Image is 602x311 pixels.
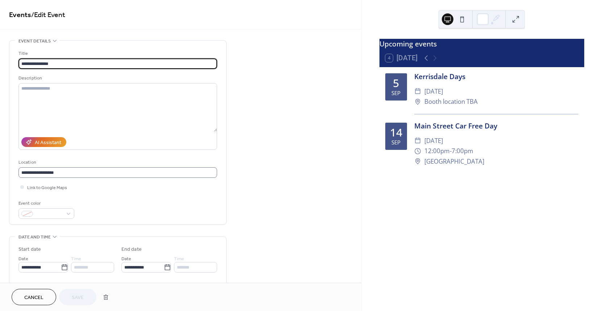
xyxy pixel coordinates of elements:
button: Cancel [12,289,56,305]
div: ​ [414,146,421,156]
div: Location [18,159,216,166]
div: 5 [393,78,399,89]
div: Sep [391,140,400,145]
span: Cancel [24,294,43,302]
a: Events [9,8,31,22]
span: / Edit Event [31,8,65,22]
div: Description [18,74,216,82]
div: Main Street Car Free Day [414,121,578,131]
span: - [450,146,452,156]
div: ​ [414,86,421,97]
span: Link to Google Maps [27,184,67,192]
div: ​ [414,156,421,167]
span: [GEOGRAPHIC_DATA] [424,156,484,167]
span: Event details [18,37,51,45]
span: Time [71,255,81,263]
span: Time [174,255,184,263]
span: Date [121,255,131,263]
div: Sep [391,90,400,96]
div: Start date [18,246,41,253]
div: 14 [390,127,402,138]
span: [DATE] [424,86,443,97]
div: Title [18,50,216,57]
div: End date [121,246,142,253]
div: Kerrisdale Days [414,71,578,82]
span: [DATE] [424,136,443,146]
span: 7:00pm [452,146,473,156]
div: AI Assistant [35,139,61,147]
span: Date and time [18,233,51,241]
span: Booth location TBA [424,97,478,107]
span: 12:00pm [424,146,450,156]
div: Event color [18,200,73,207]
button: AI Assistant [21,137,66,147]
span: All day [27,282,40,290]
div: ​ [414,136,421,146]
div: Upcoming events [379,39,584,49]
span: Date [18,255,28,263]
div: ​ [414,97,421,107]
